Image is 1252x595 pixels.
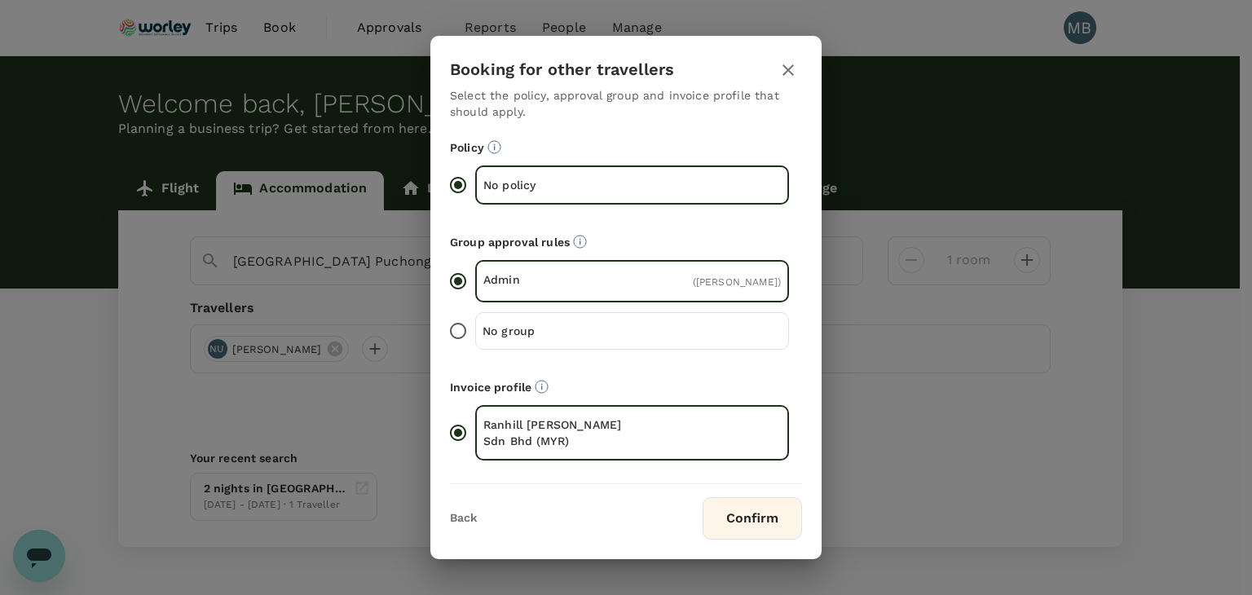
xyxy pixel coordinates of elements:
[450,234,802,250] p: Group approval rules
[450,379,802,395] p: Invoice profile
[483,177,633,193] p: No policy
[573,235,587,249] svg: Default approvers or custom approval rules (if available) are based on the user group.
[487,140,501,154] svg: Booking restrictions are based on the selected travel policy.
[450,87,802,120] p: Select the policy, approval group and invoice profile that should apply.
[450,60,674,79] h3: Booking for other travellers
[535,380,549,394] svg: The payment currency and company information are based on the selected invoice profile.
[703,497,802,540] button: Confirm
[450,139,802,156] p: Policy
[693,276,781,288] span: ( [PERSON_NAME] )
[483,271,633,288] p: Admin
[483,323,633,339] p: No group
[483,416,633,449] p: Ranhill [PERSON_NAME] Sdn Bhd (MYR)
[450,512,477,525] button: Back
